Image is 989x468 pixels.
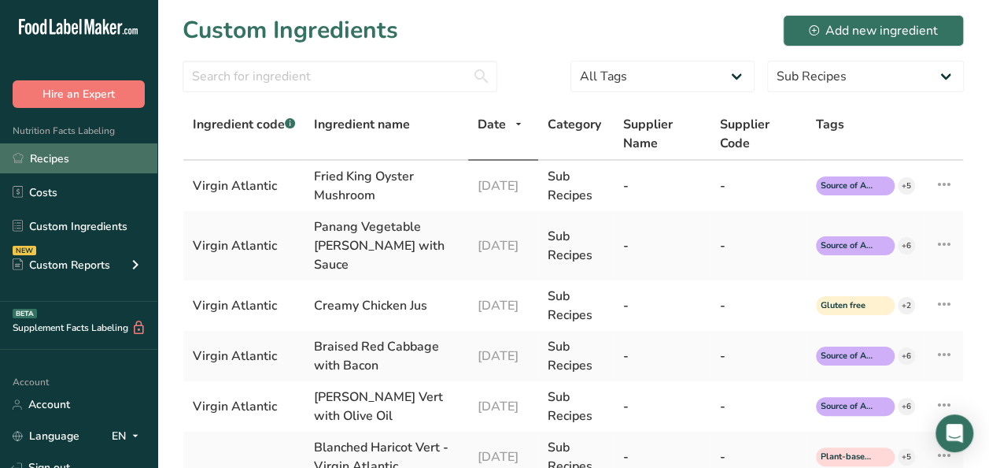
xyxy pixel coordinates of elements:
div: - [623,347,701,366]
div: Virgin Atlantic [193,397,295,416]
div: - [720,347,798,366]
div: Virgin Atlantic [193,296,295,315]
div: Virgin Atlantic [193,347,295,366]
button: Add new ingredient [783,15,964,46]
span: Gluten free [821,299,876,313]
button: Hire an Expert [13,80,145,108]
span: Ingredient code [193,116,295,133]
span: Supplier Name [623,115,701,153]
div: Sub Recipes [548,388,604,425]
span: Supplier Code [720,115,798,153]
div: Sub Recipes [548,167,604,205]
div: - [720,397,798,416]
div: BETA [13,309,37,318]
div: - [623,236,701,255]
div: Creamy Chicken Jus [314,296,459,315]
div: [DATE] [478,347,529,366]
div: Add new ingredient [809,21,938,40]
div: Virgin Atlantic [193,236,295,255]
span: Source of Antioxidants [821,240,876,253]
h1: Custom Ingredients [183,13,398,48]
div: Custom Reports [13,257,110,273]
input: Search for ingredient [183,61,497,92]
div: Sub Recipes [548,287,604,325]
div: Sub Recipes [548,337,604,375]
div: [PERSON_NAME] Vert with Olive Oil [314,388,459,425]
div: EN [112,427,145,446]
div: Sub Recipes [548,227,604,265]
span: Source of Antioxidants [821,350,876,363]
div: - [623,397,701,416]
div: - [623,448,701,466]
div: +6 [898,347,915,365]
div: [DATE] [478,296,529,315]
div: +5 [898,177,915,195]
a: Language [13,422,79,450]
div: Panang Vegetable [PERSON_NAME] with Sauce [314,217,459,274]
div: [DATE] [478,397,529,416]
span: Category [548,115,601,134]
div: Virgin Atlantic [193,176,295,195]
span: Source of Antioxidants [821,180,876,193]
div: +6 [898,237,915,254]
div: - [623,176,701,195]
div: +6 [898,398,915,415]
div: Open Intercom Messenger [935,414,973,452]
div: - [720,176,798,195]
span: Tags [816,115,844,134]
span: Source of Antioxidants [821,400,876,414]
div: Braised Red Cabbage with Bacon [314,337,459,375]
div: - [623,296,701,315]
div: +5 [898,448,915,466]
div: [DATE] [478,448,529,466]
span: Plant-based Protein [821,451,876,464]
div: - [720,296,798,315]
div: - [720,236,798,255]
div: +2 [898,297,915,314]
span: Ingredient name [314,115,410,134]
div: [DATE] [478,236,529,255]
div: Fried King Oyster Mushroom [314,167,459,205]
div: [DATE] [478,176,529,195]
div: NEW [13,246,36,255]
div: - [720,448,798,466]
span: Date [478,115,506,134]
